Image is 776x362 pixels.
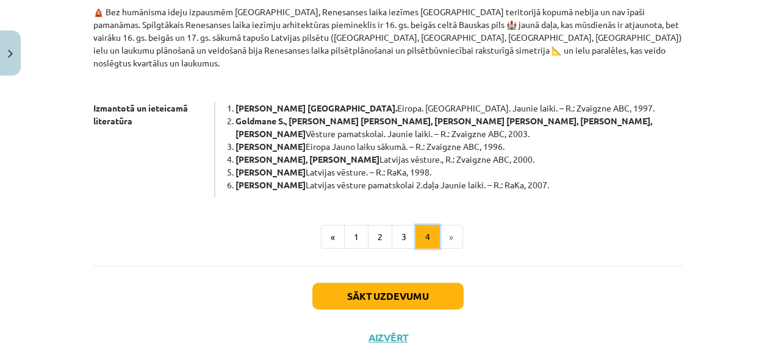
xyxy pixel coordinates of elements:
li: Latvijas vēsture., R.: Zvaigzne ABC, 2000. [235,153,683,166]
li: Vēsture pamatskolai. Jaunie laiki. – R.: Zvaigzne ABC, 2003. [235,115,683,140]
img: icon-close-lesson-0947bae3869378f0d4975bcd49f059093ad1ed9edebbc8119c70593378902aed.svg [8,50,13,58]
b: [PERSON_NAME], [PERSON_NAME] [235,154,379,165]
button: Aizvērt [365,332,411,344]
li: Latvijas vēsture pamatskolai 2.daļa Jaunie laiki. – R.: RaKa, 2007. [235,179,683,191]
strong: Izmantotā un ieteicamā literatūra [93,102,188,126]
nav: Page navigation example [93,225,683,249]
b: [PERSON_NAME] [235,141,306,152]
button: 4 [415,225,440,249]
p: 🛕 Bez humānisma ideju izpausmēm [GEOGRAPHIC_DATA], Renesanses laika iezīmes [GEOGRAPHIC_DATA] ter... [93,5,683,69]
li: Eiropa. [GEOGRAPHIC_DATA]. Jaunie laiki. – R.: Zvaigzne ABC, 1997. [235,102,683,115]
button: « [321,225,345,249]
li: Eiropa Jauno laiku sākumā. – R.: Zvaigzne ABC, 1996. [235,140,683,153]
button: Sākt uzdevumu [312,283,464,310]
b: Goldmane S., [PERSON_NAME] [PERSON_NAME], [PERSON_NAME] [PERSON_NAME], [PERSON_NAME], [PERSON_NAME] [235,115,652,139]
b: [PERSON_NAME] [235,179,306,190]
b: [PERSON_NAME] [GEOGRAPHIC_DATA]. [235,102,397,113]
b: [PERSON_NAME] [235,166,306,177]
button: 3 [392,225,416,249]
button: 1 [344,225,368,249]
button: 2 [368,225,392,249]
li: Latvijas vēsture. – R.: RaKa, 1998. [235,166,683,179]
